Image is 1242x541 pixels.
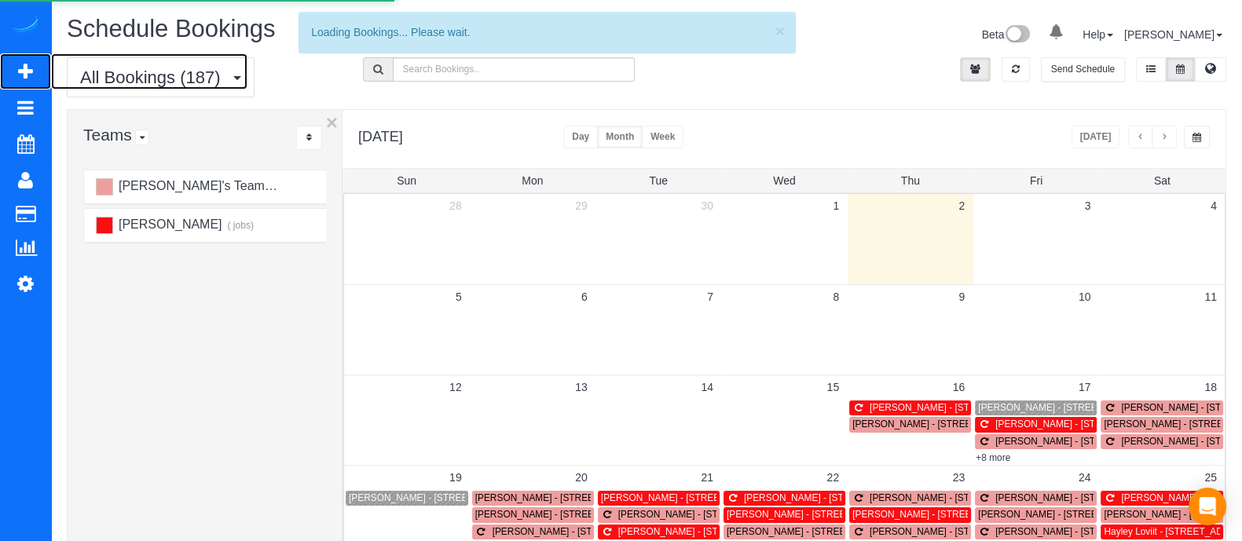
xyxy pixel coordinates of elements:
[995,419,1173,430] span: [PERSON_NAME] - [STREET_ADDRESS]
[699,285,721,309] a: 7
[1072,126,1120,148] button: [DATE]
[978,509,1156,520] span: [PERSON_NAME] - [STREET_ADDRESS]
[475,509,730,520] span: [PERSON_NAME] - [STREET_ADDRESS][PERSON_NAME]
[995,492,1173,503] span: [PERSON_NAME] - [STREET_ADDRESS]
[642,126,683,148] button: Week
[268,181,296,192] small: ( jobs)
[1124,28,1222,41] a: [PERSON_NAME]
[393,57,636,82] input: Search Bookings..
[819,466,847,489] a: 22
[618,509,873,520] span: [PERSON_NAME] - [STREET_ADDRESS][PERSON_NAME]
[1196,285,1225,309] a: 11
[945,375,973,399] a: 16
[775,23,784,39] button: ×
[563,126,598,148] button: Day
[1154,174,1171,187] span: Sat
[80,68,229,87] span: All Bookings (187)
[773,174,796,187] span: Wed
[1196,375,1225,399] a: 18
[475,492,730,503] span: [PERSON_NAME] - [STREET_ADDRESS][PERSON_NAME]
[67,57,255,97] button: All Bookings (187)
[311,24,782,40] div: Loading Bookings... Please wait.
[441,194,470,217] a: 28
[870,526,1047,537] span: [PERSON_NAME] - [STREET_ADDRESS]
[1071,466,1099,489] a: 24
[995,436,1173,447] span: [PERSON_NAME] - [STREET_ADDRESS]
[852,419,1184,430] span: [PERSON_NAME] - [STREET_ADDRESS][PERSON_NAME][PERSON_NAME]
[982,28,1031,41] a: Beta
[441,466,470,489] a: 19
[693,466,721,489] a: 21
[1030,174,1042,187] span: Fri
[358,126,403,145] h2: [DATE]
[116,217,222,231] span: [PERSON_NAME]
[693,375,721,399] a: 14
[945,466,973,489] a: 23
[1077,194,1099,217] a: 3
[1071,285,1099,309] a: 10
[901,174,920,187] span: Thu
[601,492,855,503] span: [PERSON_NAME] - [STREET_ADDRESS][PERSON_NAME]
[116,179,264,192] span: [PERSON_NAME]'s Team
[448,285,470,309] a: 5
[349,492,526,503] span: [PERSON_NAME] - [STREET_ADDRESS]
[976,452,1010,463] a: +8 more
[567,194,595,217] a: 29
[978,402,1156,413] span: [PERSON_NAME] - [STREET_ADDRESS]
[995,526,1173,537] span: [PERSON_NAME] - [STREET_ADDRESS]
[951,285,973,309] a: 9
[825,194,847,217] a: 1
[693,194,721,217] a: 30
[1189,488,1226,525] div: Open Intercom Messenger
[83,126,132,144] span: Teams
[1083,28,1113,41] a: Help
[951,194,973,217] a: 2
[397,174,416,187] span: Sun
[1071,375,1099,399] a: 17
[326,112,338,133] button: ×
[852,509,1107,520] span: [PERSON_NAME] - [STREET_ADDRESS][PERSON_NAME]
[825,285,847,309] a: 8
[1004,25,1030,46] img: New interface
[1203,194,1225,217] a: 4
[597,126,643,148] button: Month
[567,466,595,489] a: 20
[9,16,41,38] img: Automaid Logo
[522,174,543,187] span: Mon
[1041,57,1125,82] button: Send Schedule
[727,526,1058,537] span: [PERSON_NAME] - [STREET_ADDRESS][PERSON_NAME][PERSON_NAME]
[441,375,470,399] a: 12
[306,133,312,142] i: Sort Teams
[67,15,275,42] span: Schedule Bookings
[649,174,668,187] span: Tue
[870,402,1047,413] span: [PERSON_NAME] - [STREET_ADDRESS]
[727,509,904,520] span: [PERSON_NAME] - [STREET_ADDRESS]
[870,492,1047,503] span: [PERSON_NAME] - [STREET_ADDRESS]
[567,375,595,399] a: 13
[573,285,595,309] a: 6
[819,375,847,399] a: 15
[1196,466,1225,489] a: 25
[493,526,670,537] span: [PERSON_NAME] - [STREET_ADDRESS]
[296,126,322,150] div: ...
[225,220,254,231] small: ( jobs)
[744,492,921,503] span: [PERSON_NAME] - [STREET_ADDRESS]
[618,526,796,537] span: [PERSON_NAME] - [STREET_ADDRESS]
